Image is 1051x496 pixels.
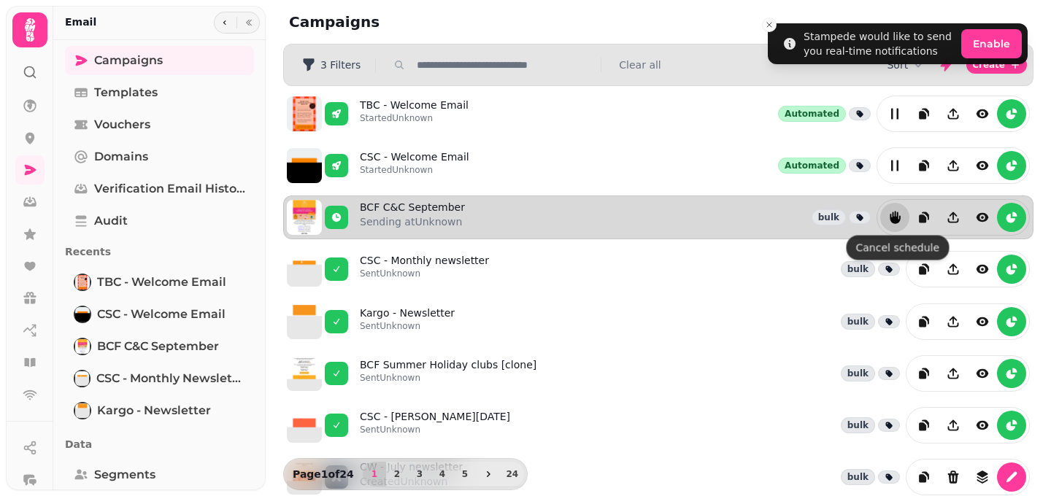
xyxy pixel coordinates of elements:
[65,396,254,425] a: Kargo - NewsletterKargo - Newsletter
[939,203,968,232] button: Share campaign preview
[841,261,875,277] div: bulk
[287,356,322,391] img: aHR0cHM6Ly9zdGFtcGVkZS1zZXJ2aWNlLXByb2QtdGVtcGxhdGUtcHJldmlld3MuczMuZXUtd2VzdC0xLmFtYXpvbmF3cy5jb...
[880,203,909,232] button: reports
[360,200,465,235] a: BCF C&C SeptemberSending atUnknown
[94,180,245,198] span: Verification email history
[997,462,1026,492] button: edit
[360,150,469,182] a: CSC - Welcome EmailStartedUnknown
[408,462,431,487] button: 3
[94,84,158,101] span: Templates
[360,320,455,332] p: Sent Unknown
[97,306,226,323] span: CSC - Welcome Email
[909,359,939,388] button: duplicate
[360,409,510,441] a: CSC - [PERSON_NAME][DATE]SentUnknown
[968,411,997,440] button: view
[880,99,909,128] button: edit
[841,314,875,330] div: bulk
[968,99,997,128] button: view
[966,56,1027,74] button: Create
[65,431,254,457] p: Data
[360,268,489,279] p: Sent Unknown
[414,470,426,478] span: 3
[997,359,1026,388] button: reports
[369,470,380,478] span: 1
[997,307,1026,336] button: reports
[94,466,155,484] span: Segments
[939,411,968,440] button: Share campaign preview
[391,470,403,478] span: 2
[507,470,518,478] span: 24
[619,58,661,72] button: Clear all
[289,12,569,32] h2: Campaigns
[97,274,226,291] span: TBC - Welcome Email
[320,60,361,70] span: 3 Filters
[65,174,254,204] a: Verification email history
[65,78,254,107] a: Templates
[97,338,219,355] span: BCF C&C September
[65,332,254,361] a: BCF C&C SeptemberBCF C&C September
[287,200,322,235] img: aHR0cHM6Ly9zdGFtcGVkZS1zZXJ2aWNlLXByb2QtdGVtcGxhdGUtcHJldmlld3MuczMuZXUtd2VzdC0xLmFtYXpvbmF3cy5jb...
[431,462,454,487] button: 4
[968,307,997,336] button: view
[287,96,322,131] img: aHR0cHM6Ly9zdGFtcGVkZS1zZXJ2aWNlLXByb2QtdGVtcGxhdGUtcHJldmlld3MuczMuZXUtd2VzdC0xLmFtYXpvbmF3cy5jb...
[65,300,254,329] a: CSC - Welcome EmailCSC - Welcome Email
[939,359,968,388] button: Share campaign preview
[476,462,501,487] button: next
[287,304,322,339] img: aHR0cHM6Ly9zdGFtcGVkZS1zZXJ2aWNlLXByb2QtdGVtcGxhdGUtcHJldmlld3MuczMuZXUtd2VzdC0xLmFtYXpvbmF3cy5jb...
[909,411,939,440] button: duplicate
[287,252,322,287] img: aHR0cHM6Ly9zdGFtcGVkZS1zZXJ2aWNlLXByb2QtdGVtcGxhdGUtcHJldmlld3MuczMuZXUtd2VzdC0xLmFtYXpvbmF3cy5jb...
[939,307,968,336] button: Share campaign preview
[880,151,909,180] button: edit
[436,470,448,478] span: 4
[961,29,1022,58] button: Enable
[360,112,469,124] p: Started Unknown
[847,236,950,260] div: Cancel schedule
[65,206,254,236] a: Audit
[65,239,254,265] p: Recents
[287,467,360,481] p: Page 1 of 24
[909,307,939,336] button: duplicate
[363,462,524,487] nav: Pagination
[385,462,409,487] button: 2
[909,255,939,284] button: duplicate
[939,151,968,180] button: Share campaign preview
[75,403,90,418] img: Kargo - Newsletter
[360,357,536,390] a: BCF Summer Holiday clubs [clone]SentUnknown
[939,255,968,284] button: Share campaign preview
[778,106,846,122] div: Automated
[997,99,1026,128] button: reports
[360,253,489,285] a: CSC - Monthly newsletterSentUnknown
[94,116,150,133] span: Vouchers
[65,142,254,171] a: Domains
[94,148,148,166] span: Domains
[96,370,245,387] span: CSC - Monthly newsletter
[909,203,939,232] button: duplicate
[804,29,955,58] div: Stampede would like to send you real-time notifications
[287,408,322,443] img: aHR0cHM6Ly9zdGFtcGVkZS1zZXJ2aWNlLXByb2QtdGVtcGxhdGUtcHJldmlld3MuczMuZXUtd2VzdC0xLmFtYXpvbmF3cy5jb...
[972,61,1005,69] span: Create
[939,462,968,492] button: Delete
[997,411,1026,440] button: reports
[909,151,939,180] button: duplicate
[997,203,1026,232] button: reports
[65,15,96,29] h2: Email
[360,164,469,176] p: Started Unknown
[997,255,1026,284] button: reports
[360,372,536,384] p: Sent Unknown
[909,462,939,492] button: duplicate
[968,359,997,388] button: view
[968,203,997,232] button: view
[94,212,128,230] span: Audit
[968,462,997,492] button: revisions
[841,417,875,433] div: bulk
[841,365,875,381] div: bulk
[94,52,163,69] span: Campaigns
[287,148,322,183] img: aHR0cHM6Ly9zdGFtcGVkZS1zZXJ2aWNlLXByb2QtdGVtcGxhdGUtcHJldmlld3MuczMuZXUtd2VzdC0xLmFtYXpvbmF3cy5jb...
[997,151,1026,180] button: reports
[453,462,477,487] button: 5
[778,158,846,174] div: Automated
[65,460,254,489] a: Segments
[968,151,997,180] button: view
[75,307,90,322] img: CSC - Welcome Email
[939,99,968,128] button: Share campaign preview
